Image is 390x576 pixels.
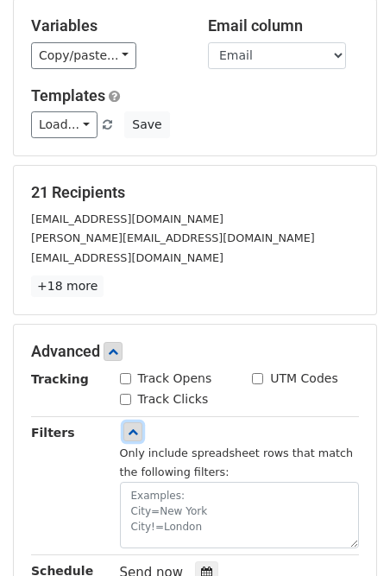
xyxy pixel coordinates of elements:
[31,251,223,264] small: [EMAIL_ADDRESS][DOMAIN_NAME]
[304,493,390,576] iframe: Chat Widget
[31,111,97,138] a: Load...
[31,86,105,104] a: Templates
[31,183,359,202] h5: 21 Recipients
[31,342,359,361] h5: Advanced
[270,370,337,388] label: UTM Codes
[138,370,212,388] label: Track Opens
[31,42,136,69] a: Copy/paste...
[31,426,75,440] strong: Filters
[124,111,169,138] button: Save
[31,275,104,297] a: +18 more
[304,493,390,576] div: 聊天小组件
[31,212,223,225] small: [EMAIL_ADDRESS][DOMAIN_NAME]
[31,231,315,244] small: [PERSON_NAME][EMAIL_ADDRESS][DOMAIN_NAME]
[138,390,209,408] label: Track Clicks
[31,16,182,35] h5: Variables
[120,446,354,479] small: Only include spreadsheet rows that match the following filters:
[208,16,359,35] h5: Email column
[31,372,89,386] strong: Tracking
